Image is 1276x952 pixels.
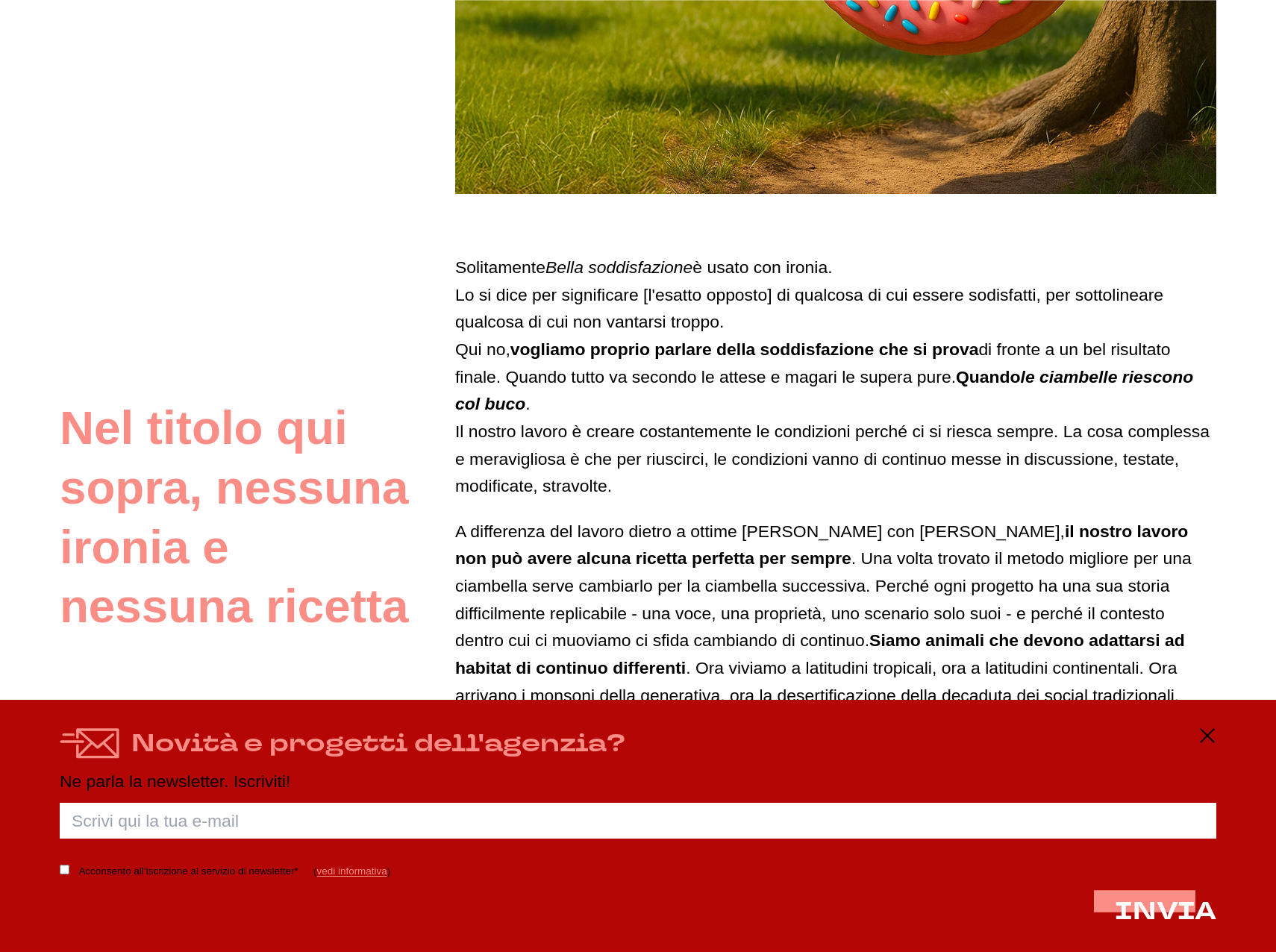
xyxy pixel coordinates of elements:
strong: vogliamo proprio parlare della soddisfazione che si prova [510,339,979,359]
span: INVIA [1115,895,1216,928]
p: Ne parla la newsletter. Iscriviti! [60,772,1216,791]
strong: il nostro lavoro non può avere alcuna ricetta perfetta per sempre [455,522,1188,569]
a: vedi informativa [317,865,387,877]
h2: Nel titolo qui sopra, nessuna ironia e nessuna ricetta [60,398,425,636]
em: Bella soddisfazione [545,257,692,277]
p: Solitamente è usato con ironia. Lo si dice per significare [l'esatto opposto] di qualcosa di cui ... [455,254,1216,500]
p: A differenza del lavoro dietro a ottime [PERSON_NAME] con [PERSON_NAME], . Una volta trovato il m... [455,518,1216,709]
span: ( ) [313,865,390,877]
label: Acconsento all’iscrizione al servizio di newsletter* [78,862,298,880]
h4: Novità e progetti dell'agenzia? [131,727,625,760]
button: INVIA [1115,898,1216,925]
input: Scrivi qui la tua e-mail [60,803,1216,839]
